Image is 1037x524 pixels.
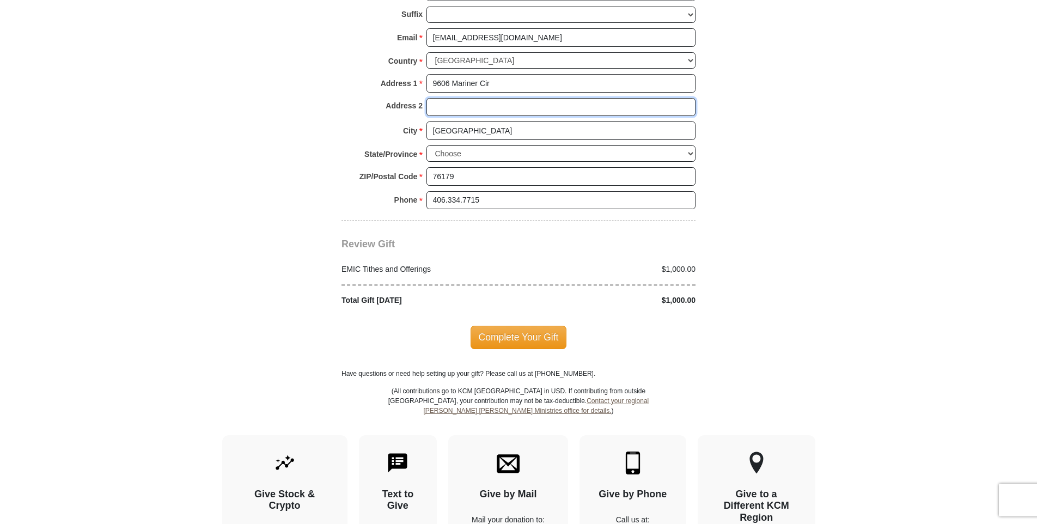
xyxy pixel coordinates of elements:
[518,295,701,306] div: $1,000.00
[497,452,520,474] img: envelope.svg
[401,7,423,22] strong: Suffix
[467,489,549,501] h4: Give by Mail
[381,76,418,91] strong: Address 1
[241,489,328,512] h4: Give Stock & Crypto
[394,192,418,208] strong: Phone
[388,386,649,435] p: (All contributions go to KCM [GEOGRAPHIC_DATA] in USD. If contributing from outside [GEOGRAPHIC_D...
[364,147,417,162] strong: State/Province
[341,369,696,379] p: Have questions or need help setting up your gift? Please call us at [PHONE_NUMBER].
[341,239,395,249] span: Review Gift
[397,30,417,45] strong: Email
[749,452,764,474] img: other-region
[621,452,644,474] img: mobile.svg
[717,489,796,524] h4: Give to a Different KCM Region
[423,397,649,415] a: Contact your regional [PERSON_NAME] [PERSON_NAME] Ministries office for details.
[518,264,701,275] div: $1,000.00
[336,264,519,275] div: EMIC Tithes and Offerings
[599,489,667,501] h4: Give by Phone
[403,123,417,138] strong: City
[471,326,567,349] span: Complete Your Gift
[359,169,418,184] strong: ZIP/Postal Code
[388,53,418,69] strong: Country
[378,489,418,512] h4: Text to Give
[386,98,423,113] strong: Address 2
[273,452,296,474] img: give-by-stock.svg
[336,295,519,306] div: Total Gift [DATE]
[386,452,409,474] img: text-to-give.svg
